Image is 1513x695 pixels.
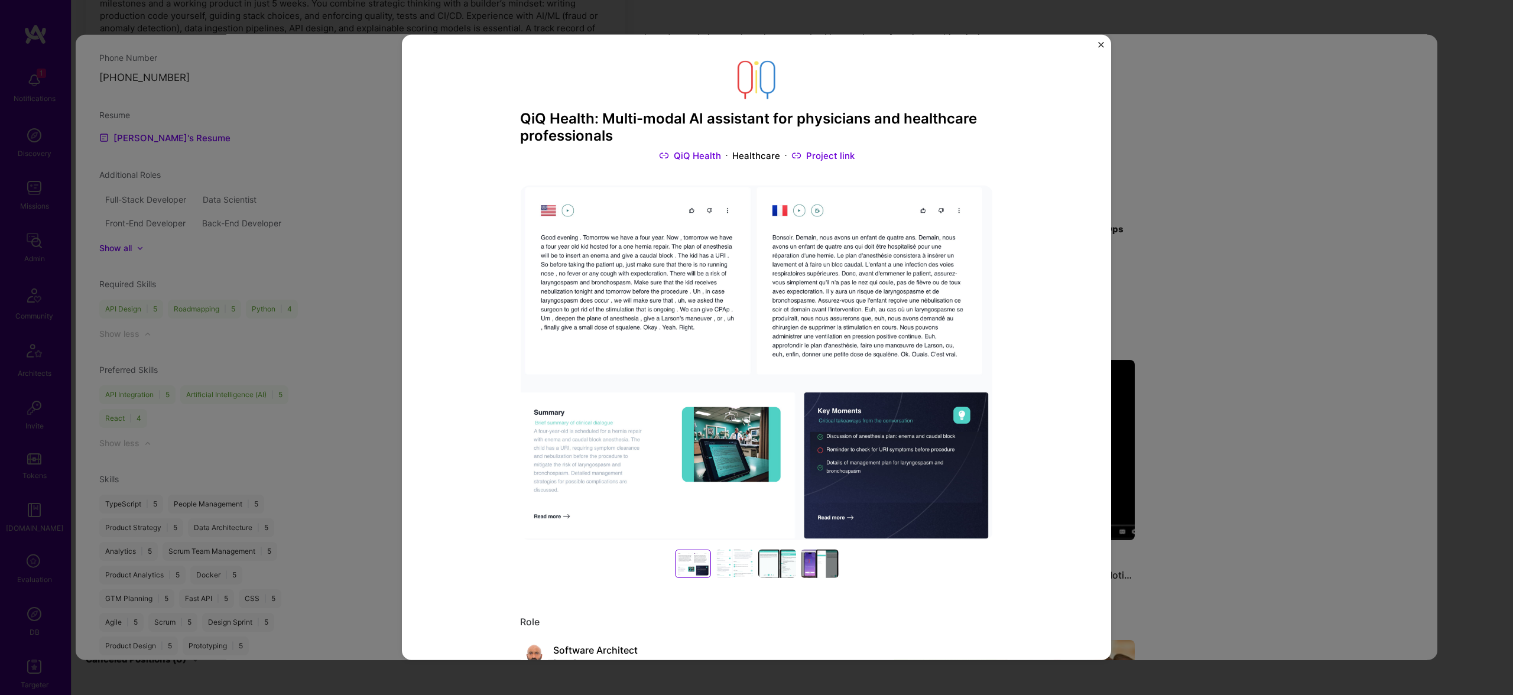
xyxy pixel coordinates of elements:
[791,149,855,161] a: Project link
[732,149,780,161] div: Healthcare
[659,149,669,161] img: Link
[785,149,787,161] img: Dot
[553,656,638,668] div: [DATE] - Present
[553,644,638,656] div: Software Architect
[726,149,728,161] img: Dot
[520,615,993,628] div: Role
[520,185,993,540] img: Project
[735,59,778,101] img: Company logo
[520,111,993,145] h3: QiQ Health: Multi-modal AI assistant for physicians and healthcare professionals
[791,149,801,161] img: Link
[659,149,721,161] a: QiQ Health
[1098,42,1104,54] button: Close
